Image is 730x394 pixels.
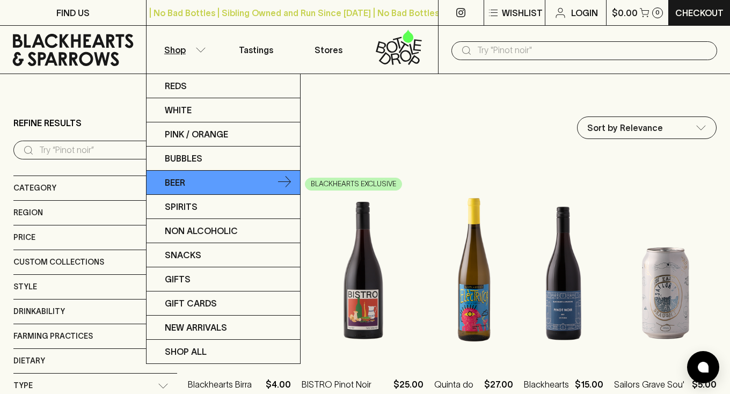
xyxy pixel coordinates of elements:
p: Pink / Orange [165,128,228,141]
a: Reds [147,74,300,98]
a: Pink / Orange [147,122,300,147]
a: Gifts [147,267,300,291]
a: New Arrivals [147,316,300,340]
p: SHOP ALL [165,345,207,358]
p: Snacks [165,249,201,261]
p: New Arrivals [165,321,227,334]
p: Gifts [165,273,191,286]
p: Spirits [165,200,198,213]
a: Snacks [147,243,300,267]
p: White [165,104,192,116]
p: Non Alcoholic [165,224,238,237]
p: Reds [165,79,187,92]
p: Bubbles [165,152,202,165]
a: Spirits [147,195,300,219]
p: Gift Cards [165,297,217,310]
p: Beer [165,176,185,189]
a: Non Alcoholic [147,219,300,243]
a: White [147,98,300,122]
a: Bubbles [147,147,300,171]
a: Gift Cards [147,291,300,316]
img: bubble-icon [698,362,709,373]
a: Beer [147,171,300,195]
a: SHOP ALL [147,340,300,363]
